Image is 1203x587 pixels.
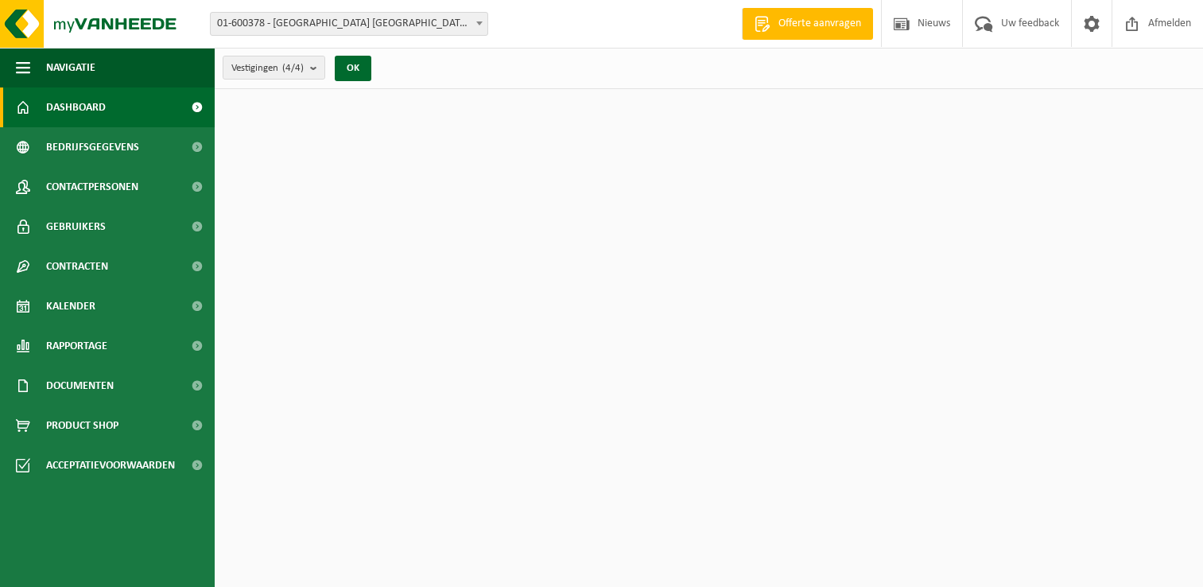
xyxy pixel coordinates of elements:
button: OK [335,56,371,81]
span: Bedrijfsgegevens [46,127,139,167]
span: Navigatie [46,48,95,87]
span: Contactpersonen [46,167,138,207]
span: Contracten [46,247,108,286]
span: 01-600378 - NOORD NATIE TERMINAL NV - ANTWERPEN [211,13,487,35]
button: Vestigingen(4/4) [223,56,325,80]
span: Vestigingen [231,56,304,80]
span: Acceptatievoorwaarden [46,445,175,485]
span: Kalender [46,286,95,326]
count: (4/4) [282,63,304,73]
span: Gebruikers [46,207,106,247]
a: Offerte aanvragen [742,8,873,40]
span: Dashboard [46,87,106,127]
span: Documenten [46,366,114,406]
span: Product Shop [46,406,118,445]
span: Rapportage [46,326,107,366]
span: Offerte aanvragen [774,16,865,32]
span: 01-600378 - NOORD NATIE TERMINAL NV - ANTWERPEN [210,12,488,36]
